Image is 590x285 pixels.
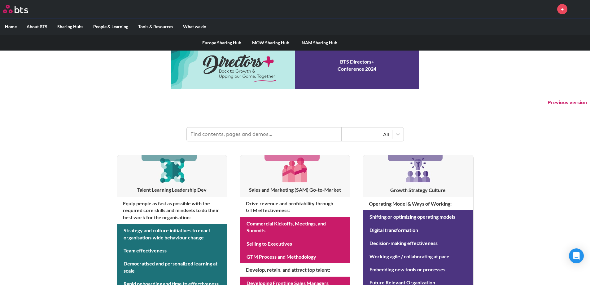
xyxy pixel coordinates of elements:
[178,19,211,35] label: What we do
[88,19,133,35] label: People & Learning
[240,197,350,217] h4: Drive revenue and profitability through GTM effectiveness :
[171,42,419,89] a: Conference 2024
[345,131,389,138] div: All
[22,19,52,35] label: About BTS
[569,248,584,263] div: Open Intercom Messenger
[572,2,587,16] img: Kirstie Odonnell
[280,155,310,185] img: [object Object]
[403,155,433,185] img: [object Object]
[240,186,350,193] h3: Sales and Marketing (SAM) Go-to-Market
[240,263,350,276] h4: Develop, retain, and attract top talent :
[3,5,28,13] img: BTS Logo
[187,127,342,141] input: Find contents, pages and demos...
[363,197,473,210] h4: Operating Model & Ways of Working :
[52,19,88,35] label: Sharing Hubs
[157,155,187,185] img: [object Object]
[117,186,227,193] h3: Talent Learning Leadership Dev
[548,99,587,106] button: Previous version
[133,19,178,35] label: Tools & Resources
[572,2,587,16] a: Profile
[363,187,473,194] h3: Growth Strategy Culture
[557,4,567,14] a: +
[3,5,40,13] a: Go home
[117,197,227,224] h4: Equip people as fast as possible with the required core skills and mindsets to do their best work...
